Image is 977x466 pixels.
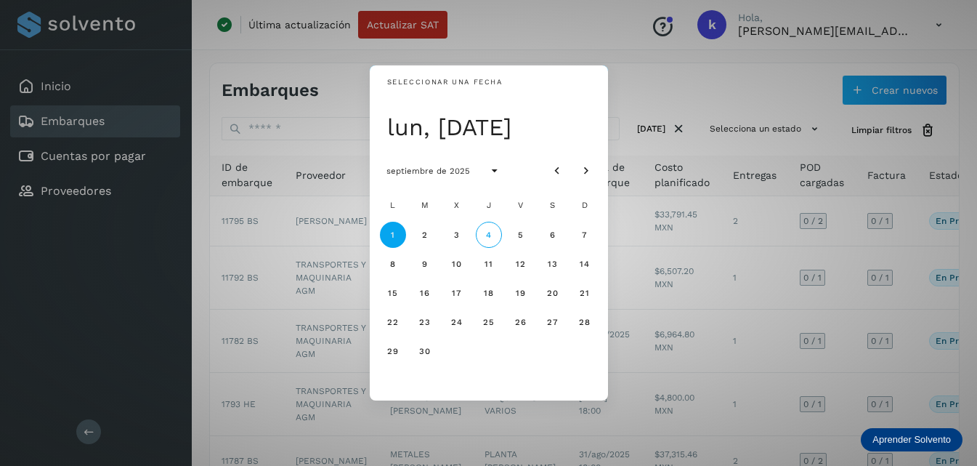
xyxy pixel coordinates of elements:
span: 21 [579,288,590,298]
button: viernes, 5 de septiembre de 2025 [508,222,534,248]
button: septiembre de 2025 [374,158,482,184]
span: 20 [546,288,559,298]
button: martes, 2 de septiembre de 2025 [412,222,438,248]
span: 28 [578,317,591,327]
button: Mes siguiente [573,158,599,184]
span: 17 [451,288,462,298]
span: septiembre de 2025 [386,166,470,176]
button: viernes, 12 de septiembre de 2025 [508,251,534,277]
span: 11 [484,259,493,269]
button: jueves, 18 de septiembre de 2025 [476,280,502,306]
div: Seleccionar una fecha [387,77,503,88]
span: 24 [450,317,463,327]
span: 14 [579,259,590,269]
span: 7 [581,230,588,240]
span: 18 [483,288,494,298]
button: jueves, 11 de septiembre de 2025 [476,251,502,277]
span: 1 [390,230,395,240]
button: domingo, 28 de septiembre de 2025 [572,309,598,335]
button: jueves, 25 de septiembre de 2025 [476,309,502,335]
button: sábado, 6 de septiembre de 2025 [540,222,566,248]
button: domingo, 7 de septiembre de 2025 [572,222,598,248]
span: 26 [514,317,527,327]
span: 2 [421,230,428,240]
span: 29 [386,346,399,356]
button: miércoles, 24 de septiembre de 2025 [444,309,470,335]
span: 16 [419,288,430,298]
div: Aprender Solvento [861,428,962,451]
span: 30 [418,346,431,356]
button: miércoles, 3 de septiembre de 2025 [444,222,470,248]
div: V [506,191,535,220]
div: lun, [DATE] [387,113,599,142]
span: 4 [485,230,492,240]
button: domingo, 14 de septiembre de 2025 [572,251,598,277]
span: 10 [451,259,462,269]
p: Aprender Solvento [872,434,951,446]
span: 22 [386,317,399,327]
button: Hoy, jueves, 4 de septiembre de 2025 [476,222,502,248]
button: sábado, 27 de septiembre de 2025 [540,309,566,335]
button: viernes, 19 de septiembre de 2025 [508,280,534,306]
div: L [378,191,408,220]
span: 23 [418,317,431,327]
button: sábado, 13 de septiembre de 2025 [540,251,566,277]
span: 3 [453,230,460,240]
button: Seleccionar año [482,158,508,184]
button: lunes, 15 de septiembre de 2025 [380,280,406,306]
span: 12 [515,259,526,269]
div: J [474,191,503,220]
span: 9 [421,259,428,269]
button: miércoles, 17 de septiembre de 2025 [444,280,470,306]
button: martes, 16 de septiembre de 2025 [412,280,438,306]
span: 25 [482,317,495,327]
button: lunes, 8 de septiembre de 2025 [380,251,406,277]
button: sábado, 20 de septiembre de 2025 [540,280,566,306]
span: 13 [547,259,558,269]
div: M [410,191,439,220]
button: martes, 30 de septiembre de 2025 [412,338,438,364]
button: lunes, 1 de septiembre de 2025 [380,222,406,248]
span: 27 [546,317,559,327]
div: D [570,191,599,220]
button: martes, 23 de septiembre de 2025 [412,309,438,335]
button: viernes, 26 de septiembre de 2025 [508,309,534,335]
span: 6 [549,230,556,240]
span: 19 [515,288,526,298]
button: miércoles, 10 de septiembre de 2025 [444,251,470,277]
button: lunes, 22 de septiembre de 2025 [380,309,406,335]
button: lunes, 29 de septiembre de 2025 [380,338,406,364]
div: X [442,191,471,220]
span: 5 [517,230,524,240]
button: Mes anterior [544,158,570,184]
button: domingo, 21 de septiembre de 2025 [572,280,598,306]
span: 8 [389,259,396,269]
button: martes, 9 de septiembre de 2025 [412,251,438,277]
span: 15 [387,288,398,298]
div: S [538,191,567,220]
